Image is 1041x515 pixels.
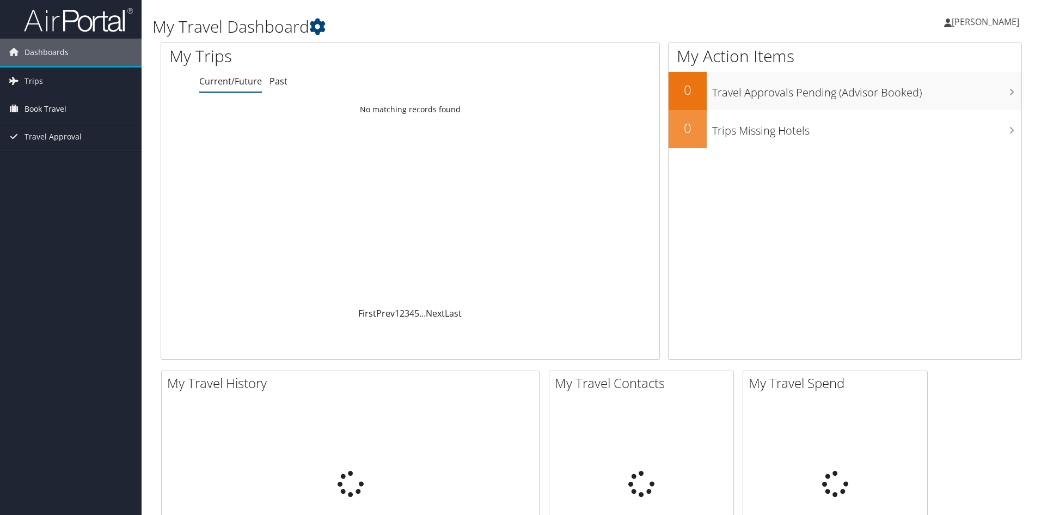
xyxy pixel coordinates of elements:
[376,307,395,319] a: Prev
[24,7,133,33] img: airportal-logo.png
[414,307,419,319] a: 5
[712,80,1021,100] h3: Travel Approvals Pending (Advisor Booked)
[952,16,1019,28] span: [PERSON_NAME]
[25,39,69,66] span: Dashboards
[712,118,1021,138] h3: Trips Missing Hotels
[152,15,738,38] h1: My Travel Dashboard
[669,45,1021,68] h1: My Action Items
[669,72,1021,110] a: 0Travel Approvals Pending (Advisor Booked)
[358,307,376,319] a: First
[669,81,707,99] h2: 0
[199,75,262,87] a: Current/Future
[419,307,426,319] span: …
[25,68,43,95] span: Trips
[944,5,1030,38] a: [PERSON_NAME]
[749,374,927,392] h2: My Travel Spend
[167,374,539,392] h2: My Travel History
[270,75,287,87] a: Past
[25,123,82,150] span: Travel Approval
[669,110,1021,148] a: 0Trips Missing Hotels
[400,307,405,319] a: 2
[669,119,707,137] h2: 0
[445,307,462,319] a: Last
[555,374,733,392] h2: My Travel Contacts
[161,100,659,119] td: No matching records found
[169,45,444,68] h1: My Trips
[25,95,66,123] span: Book Travel
[405,307,409,319] a: 3
[426,307,445,319] a: Next
[395,307,400,319] a: 1
[409,307,414,319] a: 4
